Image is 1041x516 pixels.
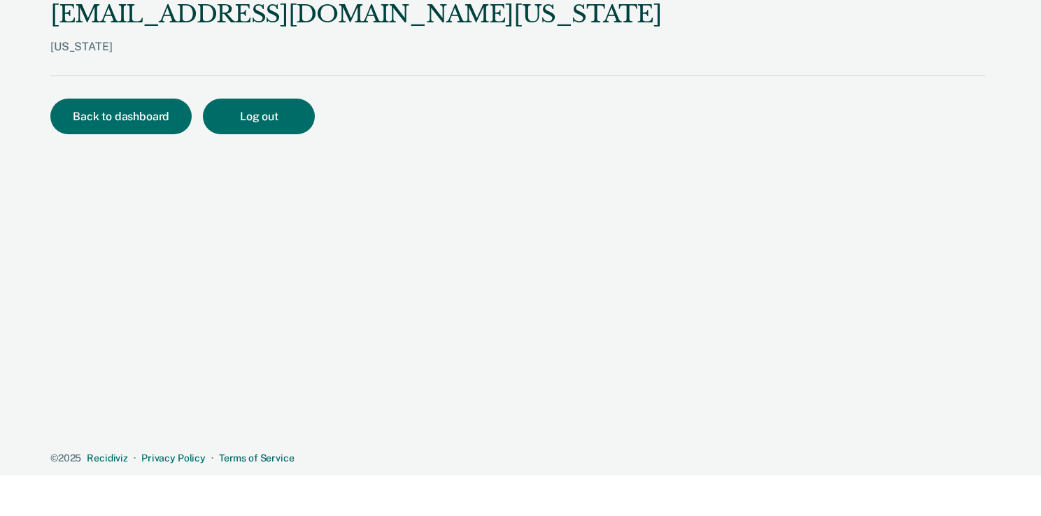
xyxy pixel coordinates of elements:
div: · · [50,452,985,464]
a: Privacy Policy [141,452,206,464]
a: Recidiviz [87,452,128,464]
button: Log out [203,99,315,134]
div: [US_STATE] [50,40,661,76]
a: Terms of Service [219,452,295,464]
button: Back to dashboard [50,99,192,134]
span: © 2025 [50,452,81,464]
a: Back to dashboard [50,111,203,122]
